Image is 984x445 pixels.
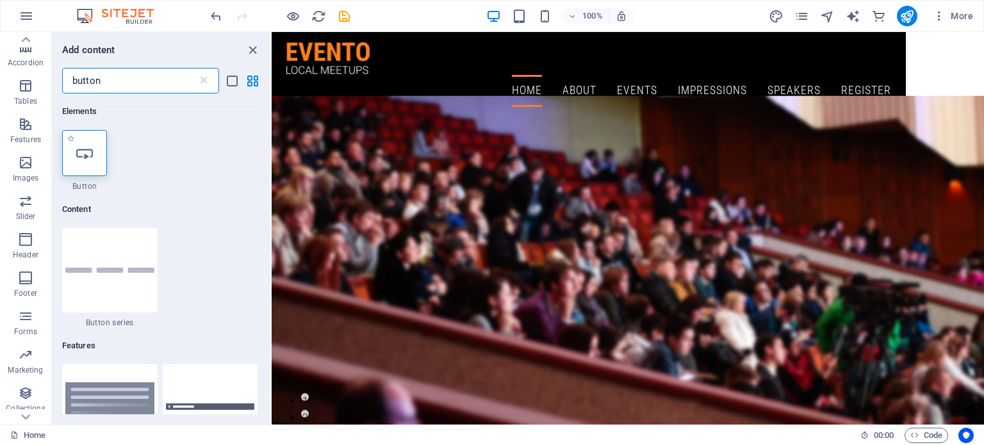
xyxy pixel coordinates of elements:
i: Commerce [871,9,886,24]
p: Marketing [8,365,43,375]
button: save [336,8,352,24]
img: button-series.svg [65,268,154,273]
button: 1 [29,361,37,369]
button: commerce [871,8,887,24]
i: Pages (Ctrl+Alt+S) [794,9,809,24]
button: text_generator [846,8,861,24]
span: Add to favorites [67,135,74,142]
button: close panel [245,42,260,58]
i: Publish [899,9,914,24]
button: 2 [29,378,37,385]
button: undo [208,8,224,24]
img: Editor Logo [74,8,170,24]
p: Images [13,173,39,183]
button: design [769,8,784,24]
button: 100% [563,8,609,24]
p: Features [10,134,41,145]
button: grid-view [245,73,260,88]
span: Button [62,181,107,191]
h6: Add content [62,42,115,58]
p: Slider [16,211,36,222]
img: Read_More_Thumbnail.svg [65,382,154,431]
i: On resize automatically adjust zoom level to fit chosen device. [616,10,627,22]
p: Collections [6,403,45,414]
button: Code [905,428,948,443]
p: Tables [14,96,37,106]
p: Accordion [8,58,44,68]
div: Button series [62,228,158,328]
h6: Elements [62,104,258,119]
img: back-button.svg [166,403,255,410]
span: 00 00 [874,428,894,443]
i: Navigator [820,9,835,24]
a: Click to cancel selection. Double-click to open Pages [10,428,45,443]
h6: 100% [582,8,603,24]
p: Forms [14,327,37,337]
button: Usercentrics [958,428,974,443]
input: Search [62,68,197,93]
button: reload [311,8,326,24]
span: : [883,430,885,440]
h6: Features [62,338,258,353]
p: Header [13,250,38,260]
h6: Session time [860,428,894,443]
button: publish [897,6,917,26]
button: navigator [820,8,835,24]
i: Design (Ctrl+Alt+Y) [769,9,783,24]
i: Undo: Change width (Ctrl+Z) [209,9,224,24]
button: list-view [224,73,240,88]
i: Save (Ctrl+S) [337,9,352,24]
h6: Content [62,202,258,217]
button: Click here to leave preview mode and continue editing [285,8,300,24]
p: Footer [14,288,37,298]
span: Code [910,428,942,443]
div: Button [62,130,107,191]
span: Button series [62,318,158,328]
button: More [928,6,978,26]
button: pages [794,8,810,24]
span: More [933,10,973,22]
